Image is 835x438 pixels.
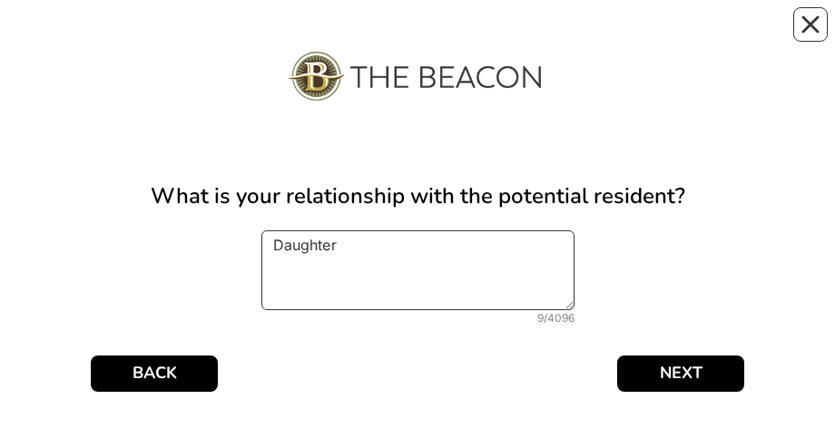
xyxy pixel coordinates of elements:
button: NEXT [617,355,744,392]
button: BACK [91,355,218,392]
img: 471086d4-c857-4010-9b11-babaf17a1234.png [281,44,554,111]
div: What is your relationship with the potential resident? [91,180,744,212]
button: Close [793,7,828,42]
textarea: Daughter [261,230,575,310]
